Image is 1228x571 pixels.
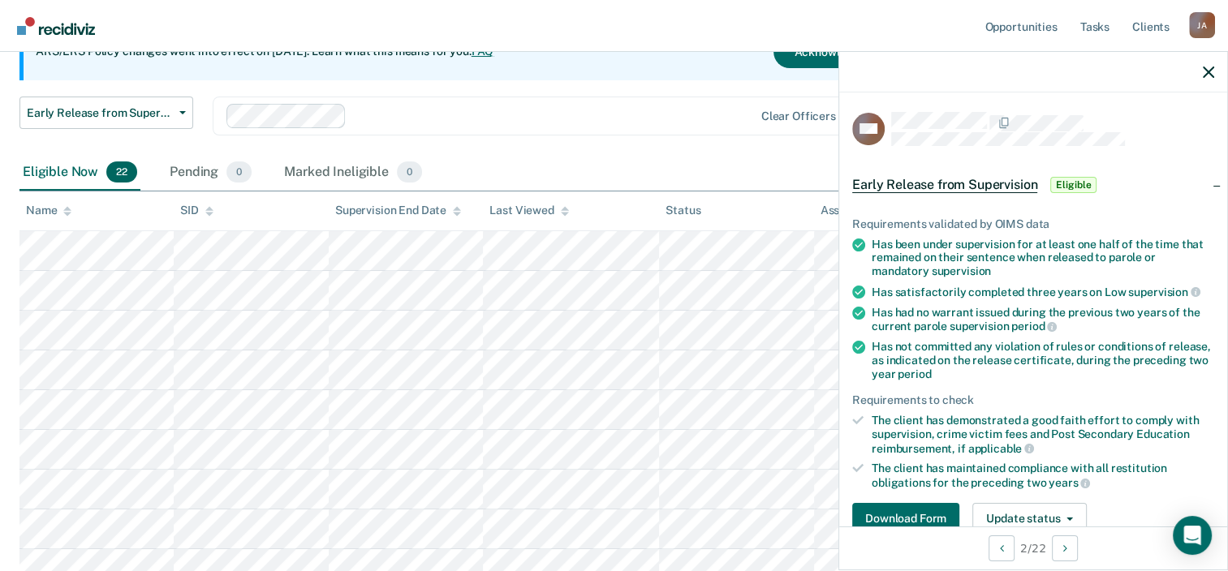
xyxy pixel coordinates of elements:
div: Last Viewed [489,204,568,217]
button: Download Form [852,503,959,535]
span: supervision [932,264,991,277]
img: Recidiviz [17,17,95,35]
div: Has not committed any violation of rules or conditions of release, as indicated on the release ce... [872,340,1214,380]
div: The client has demonstrated a good faith effort to comply with supervision, crime victim fees and... [872,414,1214,455]
button: Profile dropdown button [1189,12,1215,38]
div: Eligible Now [19,155,140,191]
span: Early Release from Supervision [27,106,173,120]
div: J A [1189,12,1215,38]
span: Early Release from Supervision [852,177,1037,193]
div: Status [666,204,700,217]
span: supervision [1128,285,1200,298]
a: Navigate to form link [852,503,966,535]
button: Previous Opportunity [989,535,1015,561]
span: period [1011,320,1057,333]
span: 22 [106,161,137,182]
div: Has had no warrant issued during the previous two years of the current parole supervision [872,306,1214,333]
span: Eligible [1050,177,1097,193]
div: Has satisfactorily completed three years on Low [872,285,1214,299]
div: SID [180,204,213,217]
div: Open Intercom Messenger [1173,516,1212,555]
div: Supervision End Date [335,204,461,217]
div: Requirements validated by OIMS data [852,217,1214,231]
span: applicable [968,442,1034,455]
div: 2 / 22 [839,526,1227,569]
span: years [1049,476,1090,489]
span: 0 [226,161,252,182]
div: Marked Ineligible [281,155,425,191]
button: Update status [972,503,1087,535]
div: Pending [166,155,255,191]
div: Name [26,204,71,217]
div: The client has maintained compliance with all restitution obligations for the preceding two [872,462,1214,489]
span: 0 [397,161,422,182]
button: Next Opportunity [1052,535,1078,561]
span: period [898,367,931,380]
div: Early Release from SupervisionEligible [839,159,1227,211]
div: Has been under supervision for at least one half of the time that remained on their sentence when... [872,238,1214,278]
div: Assigned to [821,204,897,217]
div: Clear officers [761,109,836,123]
div: Requirements to check [852,393,1214,407]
